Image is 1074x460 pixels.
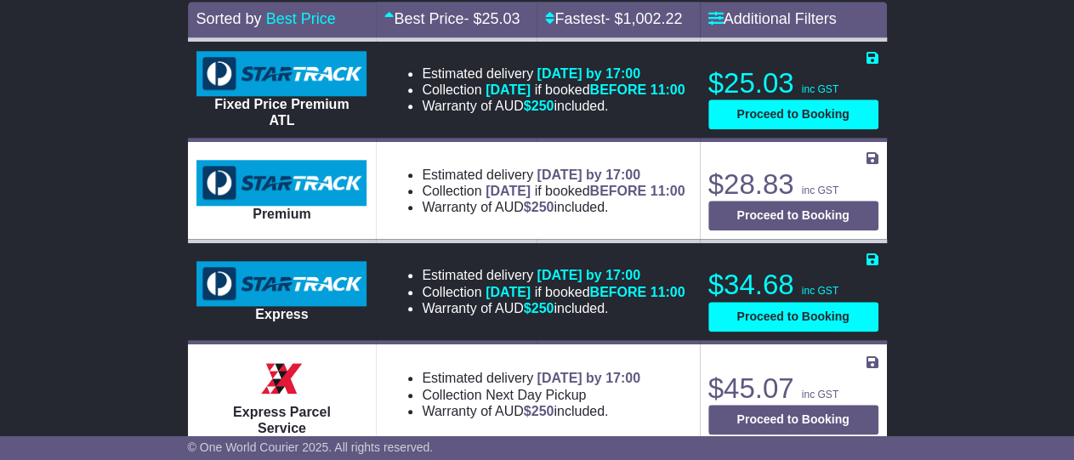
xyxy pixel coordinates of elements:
span: 250 [531,200,554,214]
span: inc GST [802,185,838,196]
span: Fixed Price Premium ATL [214,97,349,128]
span: Express [255,307,308,321]
button: Proceed to Booking [708,99,878,129]
span: Next Day Pickup [486,388,586,402]
button: Proceed to Booking [708,201,878,230]
span: [DATE] by 17:00 [537,66,640,81]
span: $ [524,404,554,418]
span: 250 [531,404,554,418]
button: Proceed to Booking [708,405,878,434]
span: 11:00 [651,184,685,198]
span: [DATE] by 17:00 [537,168,640,182]
span: inc GST [802,285,838,297]
span: - $ [605,10,682,27]
span: Premium [253,207,310,221]
a: Additional Filters [708,10,837,27]
span: [DATE] by 17:00 [537,268,640,282]
span: Sorted by [196,10,262,27]
li: Estimated delivery [422,65,685,82]
span: $ [524,200,554,214]
li: Collection [422,284,685,300]
span: inc GST [802,83,838,95]
a: Best Price- $25.03 [384,10,520,27]
span: 25.03 [481,10,520,27]
li: Warranty of AUD included. [422,300,685,316]
span: 11:00 [651,82,685,97]
img: StarTrack: Express [196,261,367,307]
li: Warranty of AUD included. [422,403,640,419]
span: $ [524,99,554,113]
li: Estimated delivery [422,167,685,183]
li: Warranty of AUD included. [422,199,685,215]
span: if booked [486,82,685,97]
li: Estimated delivery [422,267,685,283]
li: Collection [422,183,685,199]
img: Border Express: Express Parcel Service [256,353,307,404]
p: $28.83 [708,168,878,202]
span: 250 [531,301,554,315]
p: $45.07 [708,372,878,406]
span: BEFORE [589,285,646,299]
span: if booked [486,184,685,198]
li: Warranty of AUD included. [422,98,685,114]
span: if booked [486,285,685,299]
span: 1,002.22 [622,10,682,27]
span: [DATE] [486,184,531,198]
a: Best Price [266,10,336,27]
span: [DATE] [486,285,531,299]
span: $ [524,301,554,315]
p: $34.68 [708,268,878,302]
span: - $ [463,10,520,27]
span: 11:00 [651,285,685,299]
span: [DATE] [486,82,531,97]
span: [DATE] by 17:00 [537,371,640,385]
button: Proceed to Booking [708,302,878,332]
span: BEFORE [589,82,646,97]
li: Estimated delivery [422,370,640,386]
span: Express Parcel Service [233,405,331,435]
span: inc GST [802,389,838,400]
img: StarTrack: Fixed Price Premium ATL [196,51,367,97]
a: Fastest- $1,002.22 [545,10,682,27]
span: © One World Courier 2025. All rights reserved. [188,440,434,454]
img: StarTrack: Premium [196,160,367,206]
span: 250 [531,99,554,113]
li: Collection [422,387,640,403]
p: $25.03 [708,66,878,100]
li: Collection [422,82,685,98]
span: BEFORE [589,184,646,198]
